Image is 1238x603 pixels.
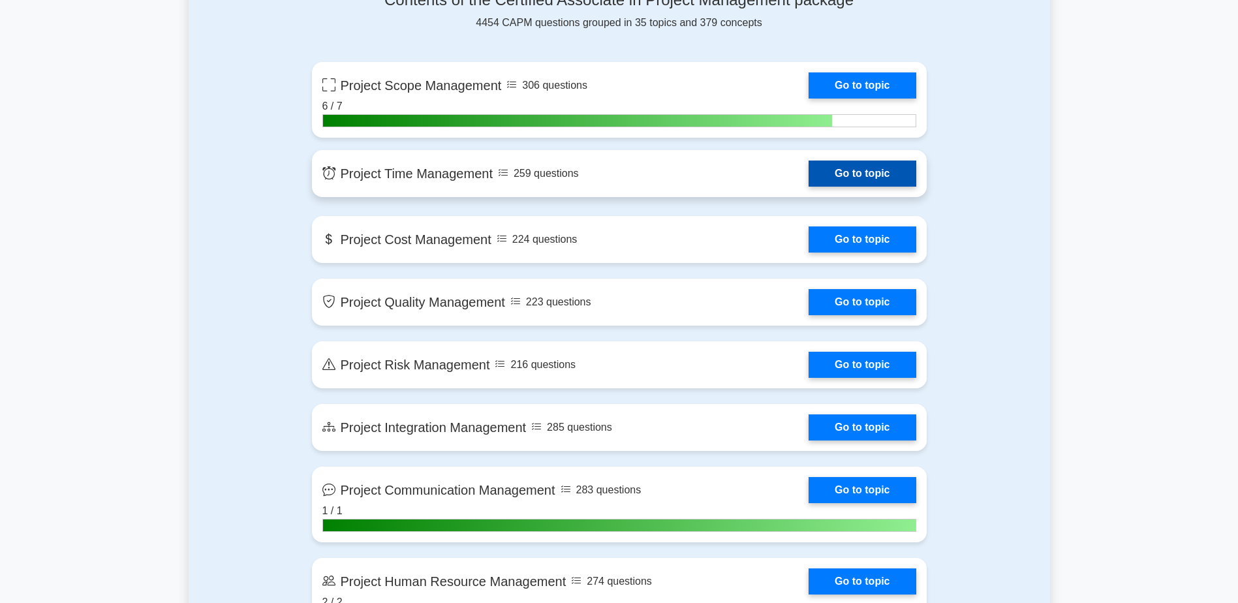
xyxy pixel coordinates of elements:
a: Go to topic [809,226,916,253]
a: Go to topic [809,414,916,441]
a: Go to topic [809,477,916,503]
a: Go to topic [809,568,916,595]
a: Go to topic [809,289,916,315]
a: Go to topic [809,352,916,378]
a: Go to topic [809,161,916,187]
a: Go to topic [809,72,916,99]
